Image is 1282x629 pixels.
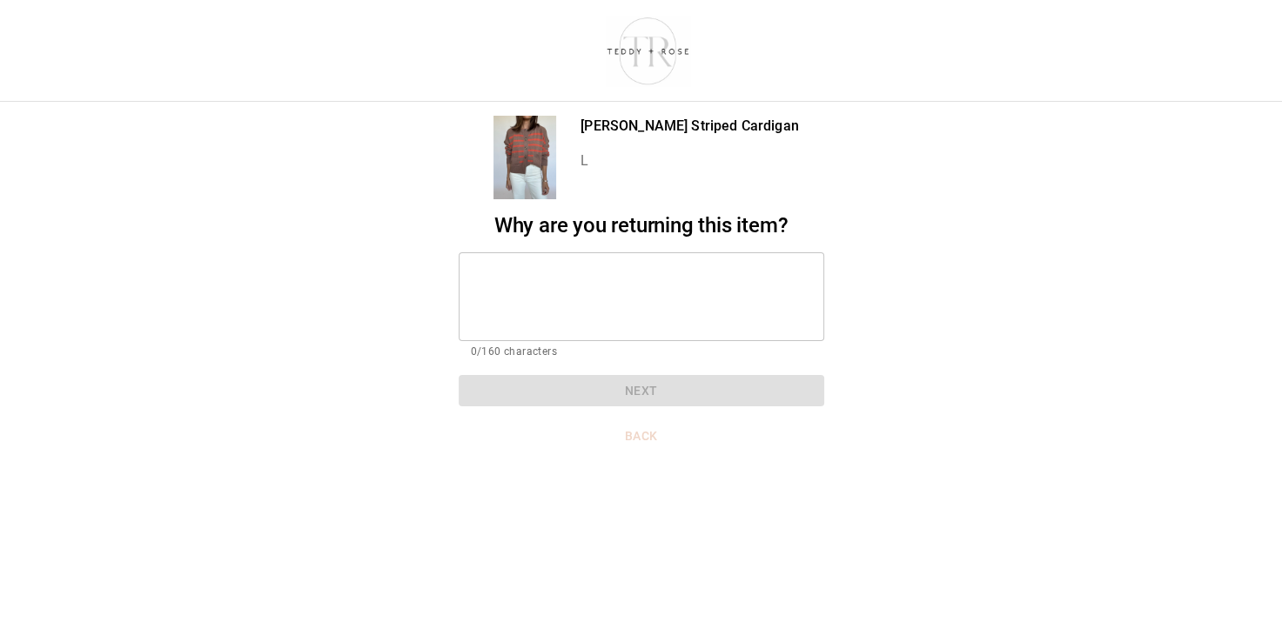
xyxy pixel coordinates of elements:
img: shop-teddyrose.myshopify.com-d93983e8-e25b-478f-b32e-9430bef33fdd [599,13,697,88]
p: [PERSON_NAME] Striped Cardigan [581,116,799,137]
button: Back [459,420,824,452]
p: L [581,151,799,171]
p: 0/160 characters [471,344,812,361]
h2: Why are you returning this item? [459,213,824,238]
